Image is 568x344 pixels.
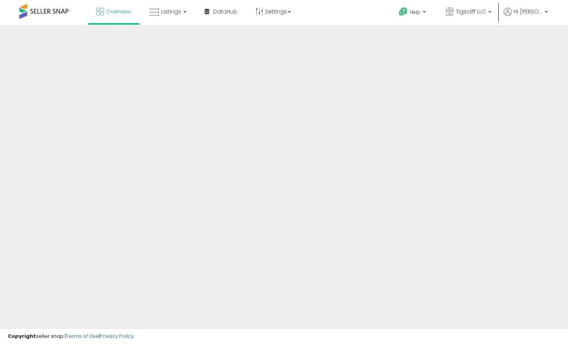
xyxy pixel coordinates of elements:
[66,332,99,340] a: Terms of Use
[504,8,548,25] a: Hi [PERSON_NAME]
[410,9,420,15] span: Help
[161,8,181,15] span: Listings
[8,333,134,340] div: seller snap | |
[514,8,543,15] span: Hi [PERSON_NAME]
[106,8,131,15] span: Overview
[393,1,434,25] a: Help
[398,7,408,17] i: Get Help
[100,332,134,340] a: Privacy Policy
[456,8,486,15] span: Tigscliff LLC
[213,8,237,15] span: DataHub
[8,332,36,340] strong: Copyright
